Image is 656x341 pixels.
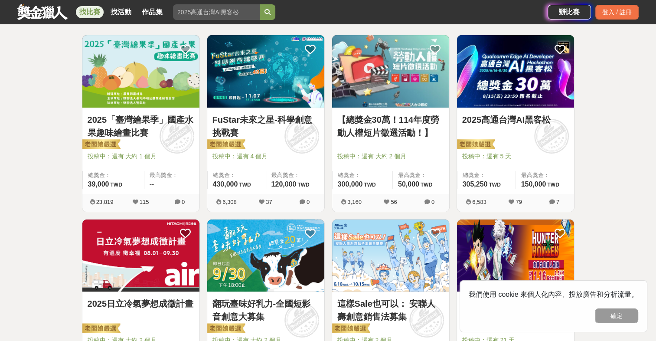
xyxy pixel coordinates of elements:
img: 老闆娘嚴選 [81,139,121,151]
img: Cover Image [82,220,199,292]
span: 37 [266,199,272,205]
span: 39,000 [88,180,109,188]
span: 3,160 [347,199,362,205]
span: TWD [110,182,122,188]
span: 7 [556,199,559,205]
span: 305,250 [463,180,488,188]
span: 投稿中：還有 大約 1 個月 [88,152,194,161]
a: 2025高通台灣AI黑客松 [462,113,569,126]
span: 150,000 [521,180,546,188]
img: 老闆娘嚴選 [206,323,245,335]
span: 120,000 [271,180,297,188]
span: 投稿中：還有 大約 2 個月 [337,152,444,161]
span: 56 [391,199,397,205]
img: Cover Image [207,35,324,108]
a: Cover Image [457,35,574,108]
span: 115 [140,199,149,205]
img: 老闆娘嚴選 [455,139,495,151]
img: Cover Image [457,220,574,292]
img: Cover Image [332,220,449,292]
a: 辦比賽 [548,5,591,20]
a: 2025「臺灣繪果季」國產水果趣味繪畫比賽 [88,113,194,139]
span: 79 [516,199,522,205]
span: TWD [297,182,309,188]
span: 6,308 [222,199,237,205]
span: 0 [307,199,310,205]
span: 投稿中：還有 5 天 [462,152,569,161]
span: 0 [431,199,434,205]
img: Cover Image [457,35,574,108]
span: 總獎金： [338,171,387,180]
span: 投稿中：還有 4 個月 [212,152,319,161]
span: TWD [547,182,559,188]
span: 最高獎金： [271,171,319,180]
a: Cover Image [332,35,449,108]
a: 翻玩臺味好乳力-全國短影音創意大募集 [212,297,319,323]
a: Cover Image [207,35,324,108]
a: 【總獎金30萬！114年度勞動人權短片徵選活動！】 [337,113,444,139]
span: 6,583 [472,199,486,205]
span: TWD [239,182,251,188]
img: 老闆娘嚴選 [81,323,121,335]
span: 300,000 [338,180,363,188]
span: TWD [364,182,375,188]
img: Cover Image [207,220,324,292]
span: 最高獎金： [521,171,569,180]
span: 50,000 [398,180,419,188]
a: 這樣Sale也可以： 安聯人壽創意銷售法募集 [337,297,444,323]
input: 2025高通台灣AI黑客松 [173,4,260,20]
span: 我們使用 cookie 來個人化內容、投放廣告和分析流量。 [469,291,638,298]
span: 430,000 [213,180,238,188]
div: 登入 / 註冊 [595,5,639,20]
img: Cover Image [82,35,199,108]
span: 總獎金： [213,171,261,180]
span: 23,819 [96,199,114,205]
a: 2025日立冷氣夢想成徵計畫 [88,297,194,310]
img: Cover Image [332,35,449,108]
span: 0 [182,199,185,205]
a: Cover Image [82,35,199,108]
span: -- [150,180,154,188]
span: 最高獎金： [398,171,444,180]
button: 確定 [595,308,638,323]
a: FuStar未來之星-科學創意挑戰賽 [212,113,319,139]
img: 老闆娘嚴選 [330,323,370,335]
span: 總獎金： [463,171,510,180]
span: TWD [489,182,500,188]
span: 最高獎金： [150,171,194,180]
span: TWD [421,182,432,188]
a: 作品集 [138,6,166,18]
img: 老闆娘嚴選 [206,139,245,151]
a: 找比賽 [76,6,104,18]
span: 總獎金： [88,171,139,180]
a: 找活動 [107,6,135,18]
